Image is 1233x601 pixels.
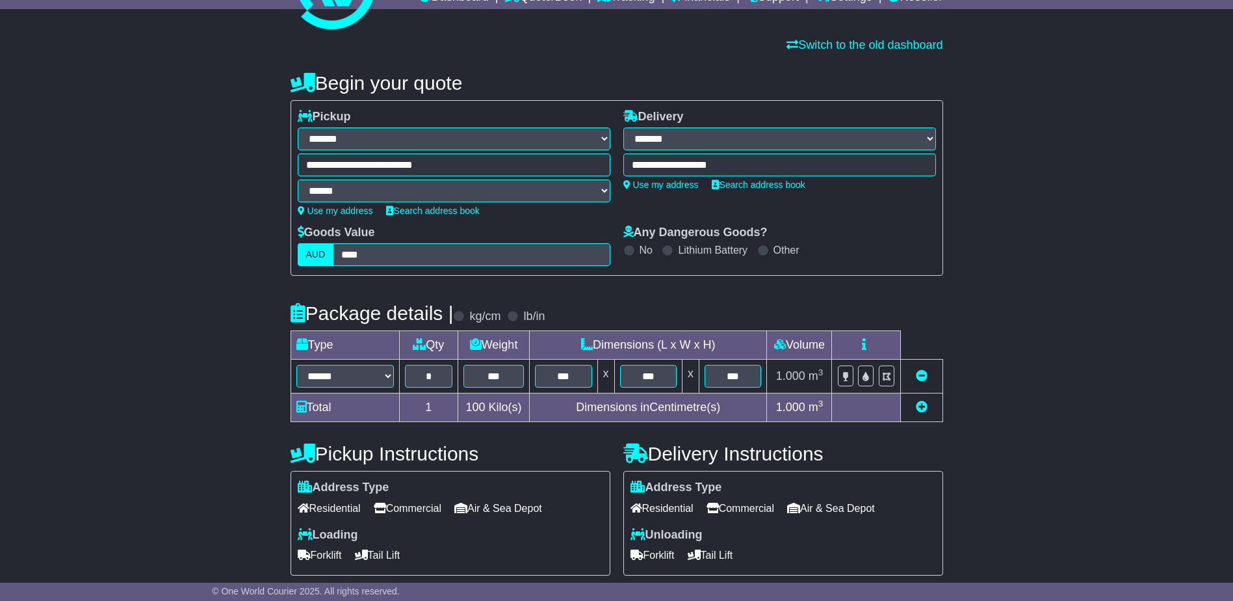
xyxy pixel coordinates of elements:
span: Residential [298,498,361,518]
label: Delivery [623,110,684,124]
a: Add new item [916,401,928,414]
label: Address Type [630,481,722,495]
label: Lithium Battery [678,244,747,256]
td: Kilo(s) [458,394,530,422]
td: Volume [767,331,832,360]
sup: 3 [818,399,824,408]
a: Remove this item [916,369,928,382]
sup: 3 [818,367,824,377]
td: x [597,360,614,394]
label: Address Type [298,481,389,495]
h4: Package details | [291,302,454,324]
span: Commercial [374,498,441,518]
span: m [809,369,824,382]
label: Other [773,244,799,256]
td: Dimensions (L x W x H) [530,331,767,360]
label: Loading [298,528,358,542]
td: Type [291,331,399,360]
label: AUD [298,243,334,266]
td: Weight [458,331,530,360]
a: Search address book [712,180,805,190]
label: Goods Value [298,226,375,240]
td: 1 [399,394,458,422]
a: Use my address [623,180,699,190]
label: No [640,244,653,256]
span: Residential [630,498,694,518]
span: Tail Lift [355,545,400,565]
label: lb/in [523,310,545,324]
span: Forklift [630,545,675,565]
span: m [809,401,824,414]
span: Tail Lift [688,545,733,565]
h4: Begin your quote [291,72,943,94]
a: Switch to the old dashboard [786,38,942,51]
span: Air & Sea Depot [454,498,542,518]
span: Air & Sea Depot [787,498,875,518]
a: Use my address [298,206,373,216]
td: x [682,360,699,394]
span: © One World Courier 2025. All rights reserved. [212,586,400,596]
label: Any Dangerous Goods? [623,226,768,240]
td: Qty [399,331,458,360]
span: Commercial [707,498,774,518]
td: Total [291,394,399,422]
span: 1.000 [776,369,805,382]
h4: Delivery Instructions [623,443,943,464]
span: 1.000 [776,401,805,414]
span: Forklift [298,545,342,565]
h4: Pickup Instructions [291,443,610,464]
label: kg/cm [469,310,500,324]
td: Dimensions in Centimetre(s) [530,394,767,422]
label: Unloading [630,528,703,542]
span: 100 [466,401,486,414]
label: Pickup [298,110,351,124]
a: Search address book [386,206,480,216]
